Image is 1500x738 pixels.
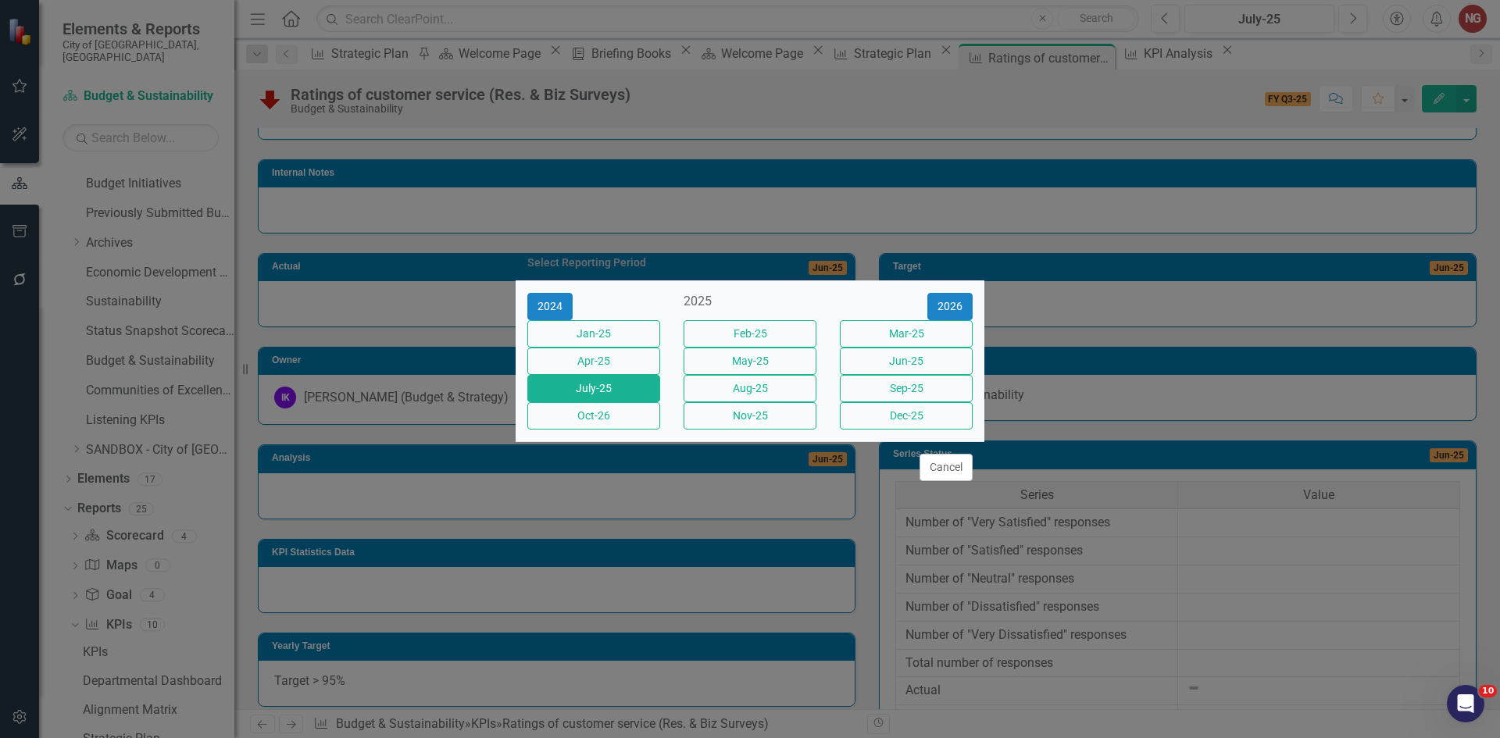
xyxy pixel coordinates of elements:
button: Dec-25 [840,402,973,430]
button: Jun-25 [840,348,973,375]
span: 10 [1479,685,1497,697]
iframe: Intercom live chat [1447,685,1484,722]
button: Jan-25 [527,320,660,348]
button: Sep-25 [840,375,973,402]
button: Oct-26 [527,402,660,430]
button: Cancel [920,454,973,481]
button: July-25 [527,375,660,402]
button: Mar-25 [840,320,973,348]
button: Feb-25 [684,320,816,348]
div: Select Reporting Period [527,257,646,269]
button: Nov-25 [684,402,816,430]
button: 2024 [527,293,573,320]
div: 2025 [684,293,816,311]
button: Apr-25 [527,348,660,375]
button: 2026 [927,293,973,320]
button: May-25 [684,348,816,375]
button: Aug-25 [684,375,816,402]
